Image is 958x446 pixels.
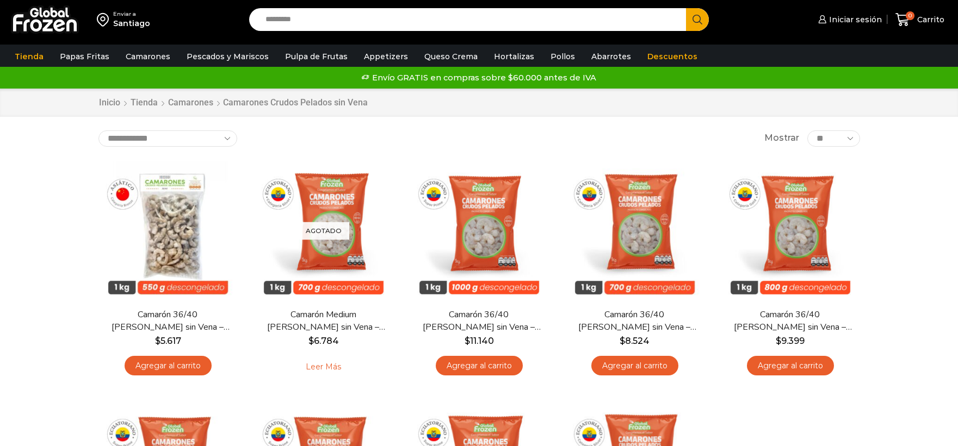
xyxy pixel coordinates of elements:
a: Camarón 36/40 [PERSON_NAME] sin Vena – Super Prime – Caja 10 kg [416,309,541,334]
a: Pollos [545,46,580,67]
div: Santiago [113,18,150,29]
a: Camarón Medium [PERSON_NAME] sin Vena – Silver – Caja 10 kg [261,309,386,334]
bdi: 11.140 [465,336,494,346]
a: Agregar al carrito: “Camarón 36/40 Crudo Pelado sin Vena - Super Prime - Caja 10 kg” [436,356,523,376]
p: Agotado [298,222,349,240]
a: Tienda [9,46,49,67]
a: Agregar al carrito: “Camarón 36/40 Crudo Pelado sin Vena - Bronze - Caja 10 kg” [125,356,212,376]
span: $ [620,336,625,346]
a: Pescados y Mariscos [181,46,274,67]
a: Agregar al carrito: “Camarón 36/40 Crudo Pelado sin Vena - Silver - Caja 10 kg” [591,356,678,376]
a: Tienda [130,97,158,109]
a: Camarón 36/40 [PERSON_NAME] sin Vena – Silver – Caja 10 kg [572,309,697,334]
span: $ [465,336,470,346]
h1: Camarones Crudos Pelados sin Vena [223,97,368,108]
span: 0 [906,11,914,20]
span: $ [308,336,314,346]
a: Inicio [98,97,121,109]
a: Iniciar sesión [815,9,882,30]
a: Camarones [168,97,214,109]
a: Leé más sobre “Camarón Medium Crudo Pelado sin Vena - Silver - Caja 10 kg” [289,356,358,379]
a: Appetizers [359,46,413,67]
button: Search button [686,8,709,31]
a: Queso Crema [419,46,483,67]
span: Iniciar sesión [826,14,882,25]
bdi: 5.617 [155,336,181,346]
bdi: 8.524 [620,336,650,346]
bdi: 9.399 [776,336,805,346]
div: Enviar a [113,10,150,18]
a: 0 Carrito [893,7,947,33]
span: $ [155,336,160,346]
a: Pulpa de Frutas [280,46,353,67]
bdi: 6.784 [308,336,339,346]
span: Mostrar [764,132,799,145]
span: $ [776,336,781,346]
a: Abarrotes [586,46,636,67]
a: Camarones [120,46,176,67]
span: Carrito [914,14,944,25]
select: Pedido de la tienda [98,130,237,147]
img: address-field-icon.svg [97,10,113,29]
a: Camarón 36/40 [PERSON_NAME] sin Vena – Gold – Caja 10 kg [727,309,852,334]
a: Agregar al carrito: “Camarón 36/40 Crudo Pelado sin Vena - Gold - Caja 10 kg” [747,356,834,376]
a: Hortalizas [489,46,540,67]
a: Descuentos [642,46,703,67]
nav: Breadcrumb [98,97,368,109]
a: Camarón 36/40 [PERSON_NAME] sin Vena – Bronze – Caja 10 kg [105,309,230,334]
a: Papas Fritas [54,46,115,67]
